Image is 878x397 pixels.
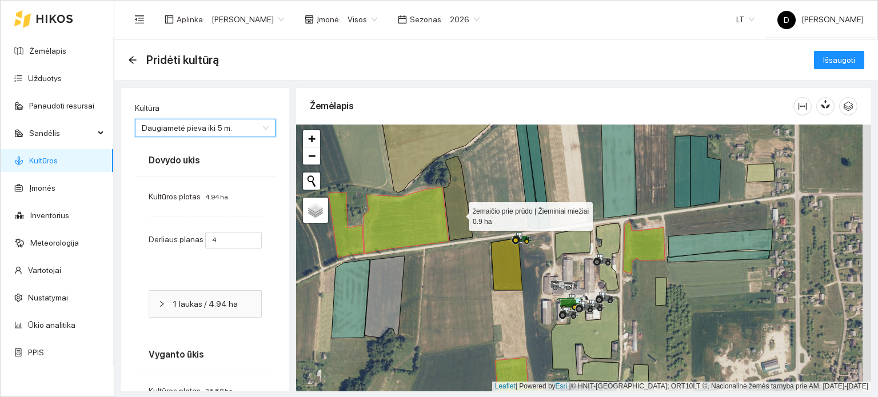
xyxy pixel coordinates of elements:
span: 2026 [450,11,480,28]
div: 1 laukas / 4.94 ha [149,291,261,317]
span: D [784,11,789,29]
span: Kultūros plotas [149,386,201,395]
a: Užduotys [28,74,62,83]
span: 4.94 ha [205,193,228,201]
span: + [308,131,316,146]
a: Zoom out [303,147,320,165]
div: Atgal [128,55,137,65]
span: calendar [398,15,407,24]
span: Kultūros plotas [149,192,201,201]
a: Meteorologija [30,238,79,247]
a: PPIS [28,348,44,357]
span: LT [736,11,755,28]
button: menu-fold [128,8,151,31]
span: arrow-left [128,55,137,65]
span: layout [165,15,174,24]
a: Ūkio analitika [28,320,75,330]
span: − [308,149,316,163]
a: Žemėlapis [29,46,66,55]
span: menu-fold [134,14,145,25]
a: Leaflet [495,382,516,390]
a: Vartotojai [28,266,61,275]
a: Panaudoti resursai [29,101,94,110]
input: Įveskite t/Ha [205,232,262,248]
span: Sandėlis [29,122,94,145]
a: Kultūros [29,156,58,165]
label: Kultūra [135,102,159,114]
span: Išsaugoti [823,54,855,66]
span: 1 laukas / 4.94 ha [172,298,252,310]
a: Įmonės [29,183,55,193]
span: [PERSON_NAME] [777,15,864,24]
div: | Powered by © HNIT-[GEOGRAPHIC_DATA]; ORT10LT ©, Nacionalinė žemės tarnyba prie AM, [DATE]-[DATE] [492,382,871,391]
button: Išsaugoti [814,51,864,69]
a: Esri [556,382,568,390]
a: Nustatymai [28,293,68,302]
span: 36.58 ha [205,387,233,395]
span: Pridėti kultūrą [146,51,219,69]
span: Įmonė : [317,13,341,26]
span: | [569,382,571,390]
a: Zoom in [303,130,320,147]
button: column-width [793,97,812,115]
div: Žemėlapis [310,90,793,122]
span: Dovydas Baršauskas [211,11,284,28]
a: Inventorius [30,211,69,220]
span: Daugiametė pieva iki 5 m. [142,119,269,137]
button: Initiate a new search [303,173,320,190]
span: column-width [794,102,811,111]
span: Aplinka : [177,13,205,26]
span: Derliaus planas [149,235,203,244]
span: Visos [348,11,377,28]
span: Sezonas : [410,13,443,26]
div: Dovydo ukis [149,144,262,177]
span: shop [305,15,314,24]
a: Layers [303,198,328,223]
div: Vyganto ūkis [149,338,262,371]
span: right [158,300,165,307]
